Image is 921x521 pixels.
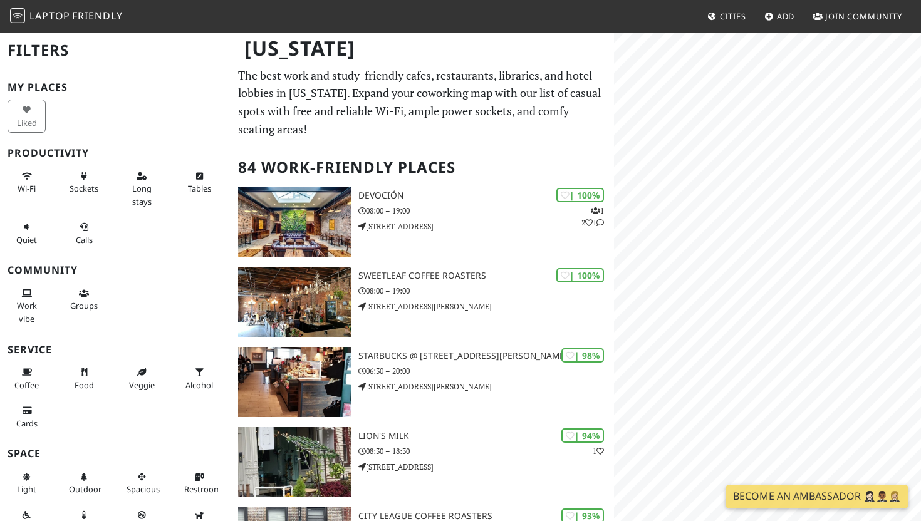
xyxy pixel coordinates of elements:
[8,264,223,276] h3: Community
[593,445,604,457] p: 1
[556,268,604,282] div: | 100%
[231,427,615,497] a: Lion's Milk | 94% 1 Lion's Milk 08:30 – 18:30 [STREET_ADDRESS]
[8,217,46,250] button: Quiet
[132,183,152,207] span: Long stays
[8,400,46,433] button: Cards
[358,220,614,232] p: [STREET_ADDRESS]
[188,183,211,194] span: Work-friendly tables
[65,467,103,500] button: Outdoor
[123,467,161,500] button: Spacious
[65,217,103,250] button: Calls
[8,31,223,70] h2: Filters
[238,187,351,257] img: Devoción
[8,448,223,460] h3: Space
[10,6,123,28] a: LaptopFriendly LaptopFriendly
[8,344,223,356] h3: Service
[238,267,351,337] img: Sweetleaf Coffee Roasters
[358,285,614,297] p: 08:00 – 19:00
[123,362,161,395] button: Veggie
[14,379,39,391] span: Coffee
[10,8,25,23] img: LaptopFriendly
[65,166,103,199] button: Sockets
[8,283,46,329] button: Work vibe
[358,351,614,361] h3: Starbucks @ [STREET_ADDRESS][PERSON_NAME]
[185,379,213,391] span: Alcohol
[8,147,223,159] h3: Productivity
[70,183,98,194] span: Power sockets
[76,234,93,245] span: Video/audio calls
[777,11,795,22] span: Add
[556,188,604,202] div: | 100%
[358,461,614,473] p: [STREET_ADDRESS]
[561,428,604,443] div: | 94%
[702,5,751,28] a: Cities
[234,31,612,66] h1: [US_STATE]
[8,81,223,93] h3: My Places
[75,379,94,391] span: Food
[17,300,37,324] span: People working
[16,418,38,429] span: Credit cards
[127,483,160,495] span: Spacious
[358,301,614,312] p: [STREET_ADDRESS][PERSON_NAME]
[825,11,902,22] span: Join Community
[70,300,98,311] span: Group tables
[358,271,614,281] h3: Sweetleaf Coffee Roasters
[238,148,607,187] h2: 84 Work-Friendly Places
[358,365,614,377] p: 06:30 – 20:00
[358,431,614,441] h3: Lion's Milk
[16,234,37,245] span: Quiet
[8,362,46,395] button: Coffee
[358,205,614,217] p: 08:00 – 19:00
[180,362,219,395] button: Alcohol
[231,347,615,417] a: Starbucks @ 815 Hutchinson Riv Pkwy | 98% Starbucks @ [STREET_ADDRESS][PERSON_NAME] 06:30 – 20:00...
[29,9,70,23] span: Laptop
[726,485,908,508] a: Become an Ambassador 🤵🏻‍♀️🤵🏾‍♂️🤵🏼‍♀️
[759,5,800,28] a: Add
[17,483,36,495] span: Natural light
[358,190,614,201] h3: Devoción
[358,381,614,393] p: [STREET_ADDRESS][PERSON_NAME]
[123,166,161,212] button: Long stays
[8,166,46,199] button: Wi-Fi
[65,283,103,316] button: Groups
[18,183,36,194] span: Stable Wi-Fi
[180,166,219,199] button: Tables
[238,66,607,138] p: The best work and study-friendly cafes, restaurants, libraries, and hotel lobbies in [US_STATE]. ...
[561,348,604,363] div: | 98%
[8,467,46,500] button: Light
[808,5,907,28] a: Join Community
[65,362,103,395] button: Food
[358,445,614,457] p: 08:30 – 18:30
[129,379,155,391] span: Veggie
[69,483,101,495] span: Outdoor area
[231,187,615,257] a: Devoción | 100% 121 Devoción 08:00 – 19:00 [STREET_ADDRESS]
[238,347,351,417] img: Starbucks @ 815 Hutchinson Riv Pkwy
[581,205,604,229] p: 1 2 1
[238,427,351,497] img: Lion's Milk
[184,483,221,495] span: Restroom
[180,467,219,500] button: Restroom
[231,267,615,337] a: Sweetleaf Coffee Roasters | 100% Sweetleaf Coffee Roasters 08:00 – 19:00 [STREET_ADDRESS][PERSON_...
[72,9,122,23] span: Friendly
[720,11,746,22] span: Cities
